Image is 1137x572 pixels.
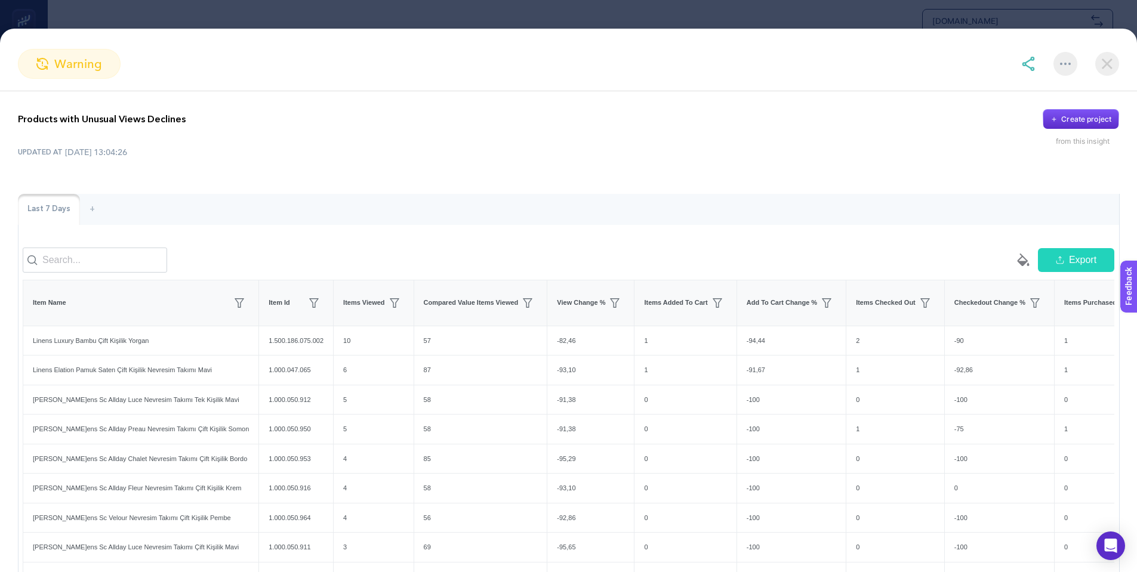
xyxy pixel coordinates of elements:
[259,355,333,385] div: 1.000.047.065
[1061,115,1111,124] div: Create project
[547,385,634,415] div: -91,38
[547,503,634,533] div: -92,86
[945,326,1054,355] div: -90
[23,533,258,562] div: [PERSON_NAME]ens Sc Allday Luce Nevresim Takımı Çift Kişilik Mavi
[23,248,167,273] input: Search...
[414,385,547,415] div: 58
[945,474,1054,503] div: 0
[334,533,414,562] div: 3
[414,444,547,474] div: 85
[846,503,944,533] div: 0
[259,474,333,503] div: 1.000.050.916
[547,415,634,444] div: -91,38
[334,474,414,503] div: 4
[634,326,736,355] div: 1
[846,444,944,474] div: 0
[547,533,634,562] div: -95,65
[1095,52,1119,76] img: close-dialog
[7,4,45,13] span: Feedback
[259,533,333,562] div: 1.000.050.911
[846,326,944,355] div: 2
[945,444,1054,474] div: -100
[954,298,1025,308] span: Checkedout Change %
[1056,137,1119,146] div: from this insight
[18,147,63,157] span: UPDATED AT
[23,415,258,444] div: [PERSON_NAME]ens Sc Allday Preau Nevresim Takımı Çift Kişilik Somon
[1064,298,1117,308] span: Items Purchased
[737,474,846,503] div: -100
[1043,109,1119,129] button: Create project
[54,55,102,73] span: warning
[634,385,736,415] div: 0
[634,415,736,444] div: 0
[414,415,547,444] div: 58
[36,58,48,70] img: warning
[424,298,519,308] span: Compared Value Items Viewed
[634,355,736,385] div: 1
[334,355,414,385] div: 6
[737,385,846,415] div: -100
[18,194,80,225] div: Last 7 Days
[23,503,258,533] div: [PERSON_NAME]ens Sc Velour Nevresim Takımı Çift Kişilik Pembe
[634,474,736,503] div: 0
[945,503,1054,533] div: -100
[547,474,634,503] div: -93,10
[547,444,634,474] div: -95,29
[547,326,634,355] div: -82,46
[414,533,547,562] div: 69
[334,444,414,474] div: 4
[846,355,944,385] div: 1
[33,298,66,308] span: Item Name
[334,326,414,355] div: 10
[23,385,258,415] div: [PERSON_NAME]ens Sc Allday Luce Nevresim Takımı Tek Kişilik Mavi
[846,533,944,562] div: 0
[846,385,944,415] div: 0
[259,326,333,355] div: 1.500.186.075.002
[343,298,385,308] span: Items Viewed
[259,385,333,415] div: 1.000.050.912
[65,146,127,158] time: [DATE] 13:04:26
[945,533,1054,562] div: -100
[334,415,414,444] div: 5
[23,474,258,503] div: [PERSON_NAME]ens Sc Allday Fleur Nevresim Takımı Çift Kişilik Krem
[80,194,104,225] div: +
[644,298,707,308] span: Items Added To Cart
[634,444,736,474] div: 0
[846,474,944,503] div: 0
[414,355,547,385] div: 87
[23,326,258,355] div: Linens Luxury Bambu Çift Kişilik Yorgan
[634,503,736,533] div: 0
[334,503,414,533] div: 4
[1069,253,1096,267] span: Export
[747,298,817,308] span: Add To Cart Change %
[18,112,186,126] p: Products with Unusual Views Declines
[945,355,1054,385] div: -92,86
[23,444,258,474] div: [PERSON_NAME]ens Sc Allday Chalet Nevresim Takımı Çift Kişilik Bordo
[737,415,846,444] div: -100
[856,298,916,308] span: Items Checked Out
[547,355,634,385] div: -93,10
[414,326,547,355] div: 57
[1021,57,1036,71] img: share
[1038,248,1114,272] button: Export
[259,503,333,533] div: 1.000.050.964
[737,444,846,474] div: -100
[334,385,414,415] div: 5
[737,355,846,385] div: -91,67
[737,326,846,355] div: -94,44
[846,415,944,444] div: 1
[269,298,289,308] span: Item Id
[737,503,846,533] div: -100
[414,503,547,533] div: 56
[634,533,736,562] div: 0
[414,474,547,503] div: 58
[557,298,605,308] span: View Change %
[1060,63,1071,65] img: More options
[1096,531,1125,560] div: Open Intercom Messenger
[259,444,333,474] div: 1.000.050.953
[945,385,1054,415] div: -100
[737,533,846,562] div: -100
[23,355,258,385] div: Linens Elation Pamuk Saten Çift Kişilik Nevresim Takımı Mavi
[259,415,333,444] div: 1.000.050.950
[945,415,1054,444] div: -75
